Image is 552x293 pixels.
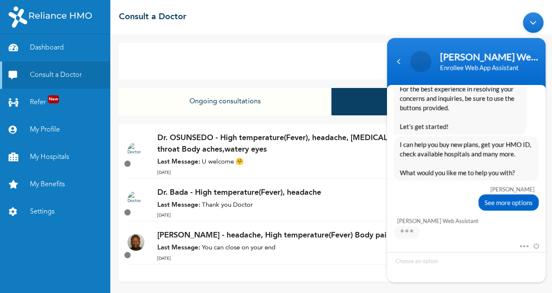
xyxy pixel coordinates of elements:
p: Dr. OSUNSEDO - High temperature(Fever), headache, [MEDICAL_DATA], Sore throat Body aches,watery eyes [157,132,442,155]
button: Ongoing consultations [119,88,331,115]
img: RelianceHMO's Logo [9,6,92,28]
p: U welcome 🤗 [157,158,442,167]
span: New [48,95,59,103]
strong: Last Message: [157,159,200,165]
img: Doctor [127,234,145,251]
h2: Consult a Doctor [119,11,186,23]
img: Doctor [127,191,145,208]
p: [DATE] [157,170,442,176]
p: You can close on your end [157,243,524,253]
strong: Last Message: [157,245,200,251]
p: Thank you Doctor [157,201,412,211]
button: Closed consultations [331,88,543,115]
p: [PERSON_NAME] - headache, High temperature(Fever) Body pains [157,230,524,241]
iframe: SalesIQ Chatwindow [383,8,550,287]
p: [DATE] [157,255,524,262]
p: [DATE] [157,212,412,219]
p: Dr. Bada - High temperature(Fever), headache [157,187,412,199]
img: Doctor [127,142,145,159]
strong: Last Message: [157,202,200,208]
